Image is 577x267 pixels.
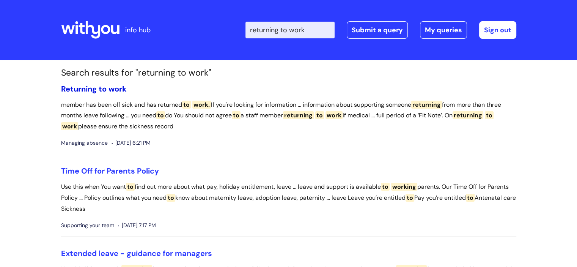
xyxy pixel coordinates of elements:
span: to [156,111,165,119]
span: to [167,194,175,202]
h1: Search results for "returning to work" [61,68,516,78]
span: to [485,111,494,119]
span: to [232,111,241,119]
p: info hub [125,24,151,36]
span: work [61,122,78,130]
a: Time Off for Parents Policy [61,166,159,176]
span: [DATE] 7:17 PM [118,221,156,230]
span: work [108,84,127,94]
span: work [325,111,343,119]
p: member has been off sick and has returned If you're looking for information ... information about... [61,100,516,132]
span: working [391,183,417,191]
span: work. [192,101,211,109]
span: returning [453,111,483,119]
span: Managing absence [61,138,108,148]
input: Search [245,22,335,38]
span: to [182,101,191,109]
span: to [99,84,107,94]
span: returning [283,111,314,119]
a: Returning to work [61,84,127,94]
span: to [406,194,414,202]
span: to [315,111,324,119]
a: My queries [420,21,467,39]
span: [DATE] 6:21 PM [112,138,151,148]
span: to [126,183,135,191]
span: to [381,183,390,191]
a: Submit a query [347,21,408,39]
span: Supporting your team [61,221,114,230]
span: Returning [61,84,97,94]
span: to [466,194,475,202]
p: Use this when You want find out more about what pay, holiday entitlement, leave ... leave and sup... [61,182,516,214]
a: Sign out [479,21,516,39]
span: returning [411,101,442,109]
a: Extended leave - guidance for managers [61,248,212,258]
div: | - [245,21,516,39]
